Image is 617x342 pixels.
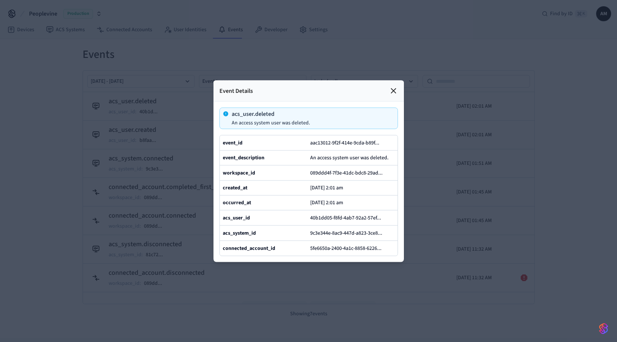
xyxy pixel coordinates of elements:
[219,86,253,95] p: Event Details
[310,185,343,191] p: [DATE] 2:01 am
[309,244,389,253] button: 5fe6650a-2400-4a1c-8858-6226...
[223,184,247,192] b: created_at
[232,111,310,117] p: acs_user.deleted
[309,168,390,177] button: 089ddd4f-7f3e-41dc-bdc8-29ad...
[309,213,389,222] button: 40b1dd05-f8fd-4ab7-92a2-57ef...
[223,214,250,221] b: acs_user_id
[223,139,242,146] b: event_id
[309,228,390,237] button: 9c3e344e-8ac9-447d-a823-3ce8...
[223,244,275,252] b: connected_account_id
[599,323,608,335] img: SeamLogoGradient.69752ec5.svg
[232,120,310,126] p: An access system user was deleted.
[310,154,389,162] span: An access system user was deleted.
[223,199,251,206] b: occurred_at
[309,138,387,147] button: aac13012-9f2f-414e-9cda-b89f...
[223,154,264,162] b: event_description
[223,169,255,176] b: workspace_id
[310,200,343,206] p: [DATE] 2:01 am
[223,229,256,237] b: acs_system_id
